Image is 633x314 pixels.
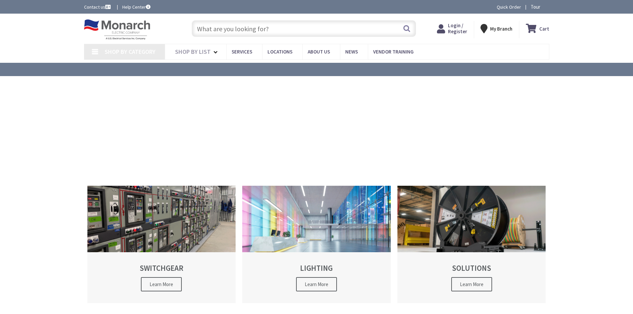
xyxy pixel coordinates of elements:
span: Login / Register [448,22,467,35]
span: Tour [531,4,548,10]
span: News [345,49,358,55]
a: LIGHTING Learn More [242,186,391,303]
a: Login / Register [437,23,467,35]
a: Cart [526,23,549,35]
a: SWITCHGEAR Learn More [87,186,236,303]
span: Vendor Training [373,49,414,55]
a: Quick Order [497,4,521,10]
span: Locations [267,49,292,55]
h2: SOLUTIONS [409,264,534,272]
div: My Branch [480,23,512,35]
img: Monarch Electric Company [84,19,151,40]
a: SOLUTIONS Learn More [397,186,546,303]
strong: My Branch [490,26,512,32]
span: About Us [308,49,330,55]
span: Learn More [296,277,337,291]
a: Help Center [122,4,151,10]
a: Contact us [84,4,112,10]
span: Shop By List [175,48,211,55]
h2: SWITCHGEAR [99,264,224,272]
span: Learn More [141,277,182,291]
span: Services [232,49,252,55]
span: Learn More [451,277,492,291]
h2: LIGHTING [254,264,379,272]
strong: Cart [539,23,549,35]
input: What are you looking for? [192,20,416,37]
span: Shop By Category [105,48,156,55]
